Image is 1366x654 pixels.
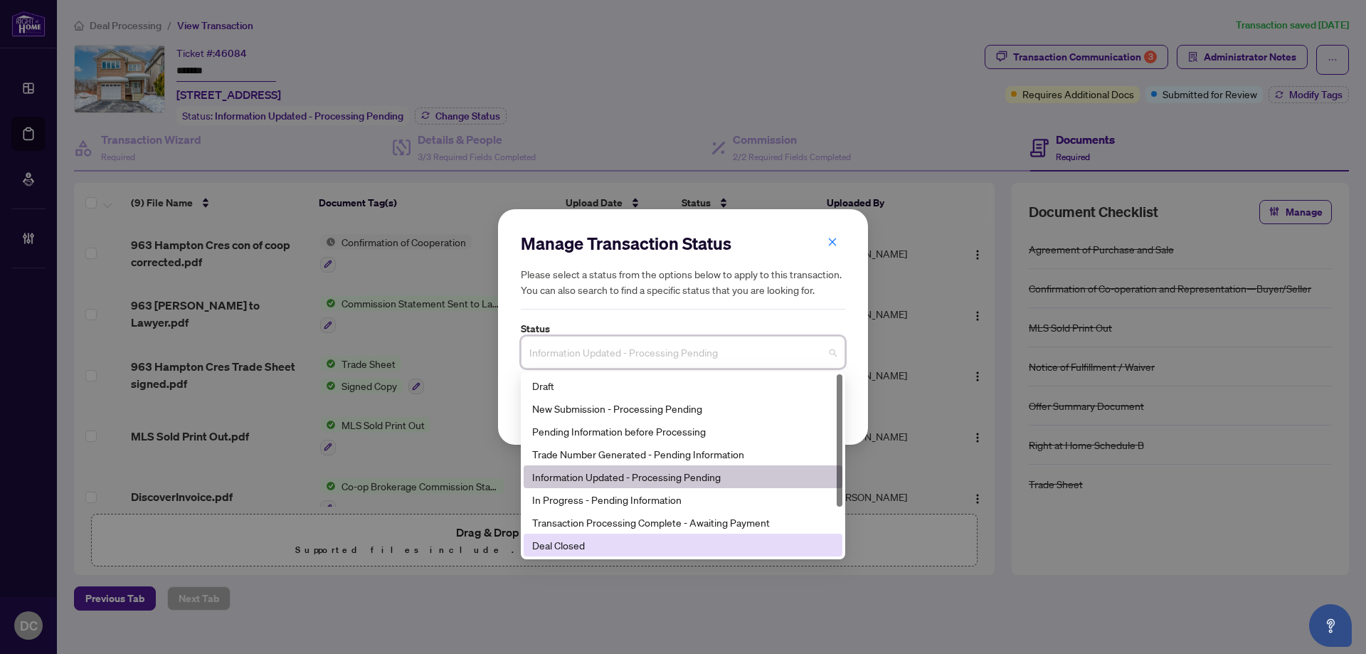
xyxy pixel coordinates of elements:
[532,515,834,530] div: Transaction Processing Complete - Awaiting Payment
[532,378,834,394] div: Draft
[827,237,837,247] span: close
[524,374,842,397] div: Draft
[524,465,842,488] div: Information Updated - Processing Pending
[524,488,842,511] div: In Progress - Pending Information
[521,232,845,255] h2: Manage Transaction Status
[532,469,834,485] div: Information Updated - Processing Pending
[524,443,842,465] div: Trade Number Generated - Pending Information
[532,492,834,507] div: In Progress - Pending Information
[532,537,834,553] div: Deal Closed
[521,321,845,337] label: Status
[524,397,842,420] div: New Submission - Processing Pending
[521,266,845,297] h5: Please select a status from the options below to apply to this transaction. You can also search t...
[529,339,837,366] span: Information Updated - Processing Pending
[532,401,834,416] div: New Submission - Processing Pending
[524,420,842,443] div: Pending Information before Processing
[524,534,842,557] div: Deal Closed
[532,446,834,462] div: Trade Number Generated - Pending Information
[532,423,834,439] div: Pending Information before Processing
[524,511,842,534] div: Transaction Processing Complete - Awaiting Payment
[1309,604,1352,647] button: Open asap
